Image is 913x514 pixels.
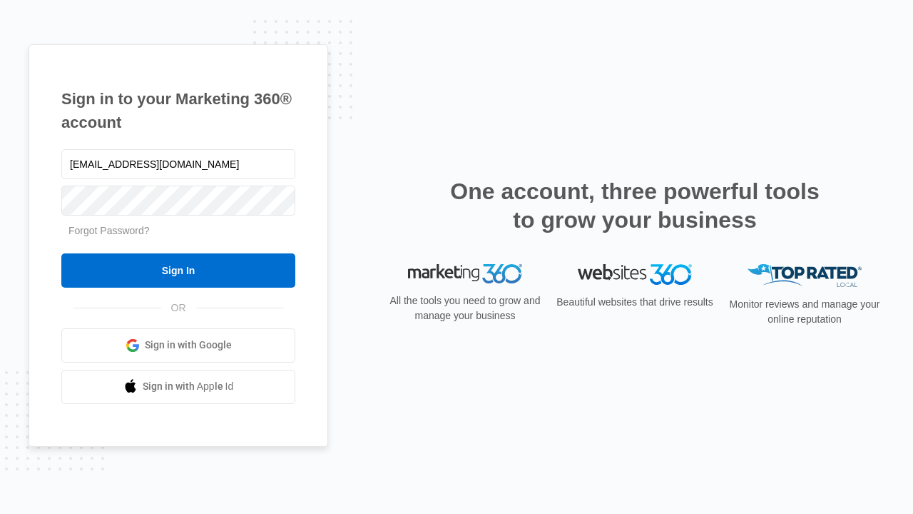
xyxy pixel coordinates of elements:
[748,264,862,288] img: Top Rated Local
[61,253,295,288] input: Sign In
[68,225,150,236] a: Forgot Password?
[61,149,295,179] input: Email
[446,177,824,234] h2: One account, three powerful tools to grow your business
[145,338,232,353] span: Sign in with Google
[725,297,884,327] p: Monitor reviews and manage your online reputation
[61,87,295,134] h1: Sign in to your Marketing 360® account
[578,264,692,285] img: Websites 360
[61,370,295,404] a: Sign in with Apple Id
[555,295,715,310] p: Beautiful websites that drive results
[408,264,522,284] img: Marketing 360
[61,328,295,363] a: Sign in with Google
[385,293,545,323] p: All the tools you need to grow and manage your business
[143,379,234,394] span: Sign in with Apple Id
[161,301,196,316] span: OR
